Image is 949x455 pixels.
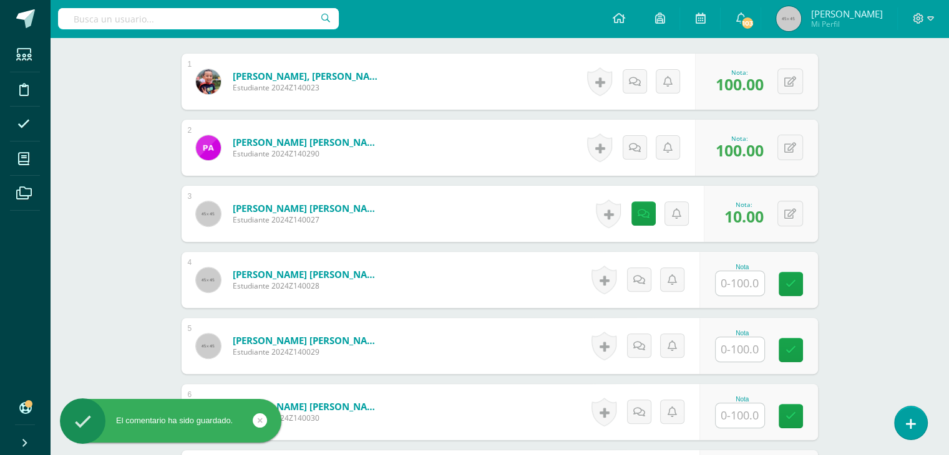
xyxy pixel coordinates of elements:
[716,68,764,77] div: Nota:
[233,136,382,148] a: [PERSON_NAME] [PERSON_NAME]
[724,206,764,227] span: 10.00
[810,7,882,20] span: [PERSON_NAME]
[233,148,382,159] span: Estudiante 2024Z140290
[715,330,770,337] div: Nota
[741,16,754,30] span: 103
[233,280,382,291] span: Estudiante 2024Z140028
[196,267,221,292] img: 45x45
[58,8,339,29] input: Busca un usuario...
[724,200,764,209] div: Nota:
[233,347,382,357] span: Estudiante 2024Z140029
[716,134,764,143] div: Nota:
[196,69,221,94] img: 3e006ecc6661ac28437bf49753170d16.png
[716,271,764,295] input: 0-100.0
[233,70,382,82] a: [PERSON_NAME], [PERSON_NAME]
[233,400,382,413] a: [PERSON_NAME] [PERSON_NAME]
[810,19,882,29] span: Mi Perfil
[233,268,382,280] a: [PERSON_NAME] [PERSON_NAME]
[715,264,770,271] div: Nota
[776,6,801,31] img: 45x45
[233,413,382,423] span: Estudiante 2024Z140030
[233,202,382,214] a: [PERSON_NAME] [PERSON_NAME]
[233,334,382,347] a: [PERSON_NAME] [PERSON_NAME]
[196,135,221,160] img: 4a6f2a2a67bbbb7a0c3c1fa5ffa08786.png
[716,403,764,428] input: 0-100.0
[233,82,382,93] span: Estudiante 2024Z140023
[716,140,764,161] span: 100.00
[60,415,281,426] div: El comentario ha sido guardado.
[233,214,382,225] span: Estudiante 2024Z140027
[716,337,764,362] input: 0-100.0
[716,74,764,95] span: 100.00
[715,396,770,403] div: Nota
[196,201,221,226] img: 45x45
[196,333,221,358] img: 45x45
